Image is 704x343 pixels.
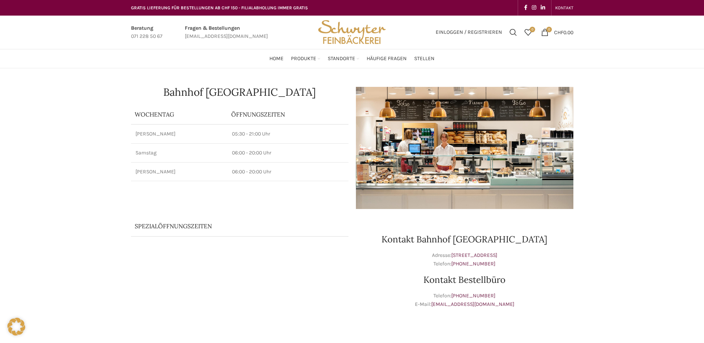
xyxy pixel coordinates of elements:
span: Standorte [328,55,355,62]
div: Secondary navigation [551,0,577,15]
span: 0 [530,27,535,32]
a: [EMAIL_ADDRESS][DOMAIN_NAME] [431,301,514,307]
a: Facebook social link [522,3,530,13]
a: Linkedin social link [538,3,547,13]
a: Infobox link [185,24,268,41]
p: [PERSON_NAME] [135,130,223,138]
span: Home [269,55,284,62]
a: 0 CHF0.00 [537,25,577,40]
a: Häufige Fragen [367,51,407,66]
img: Bäckerei Schwyter [315,16,388,49]
p: 05:30 - 21:00 Uhr [232,130,344,138]
a: [PHONE_NUMBER] [451,293,495,299]
a: Suchen [506,25,521,40]
a: Einloggen / Registrieren [432,25,506,40]
p: ÖFFNUNGSZEITEN [231,110,345,118]
span: Stellen [414,55,435,62]
h1: Bahnhof [GEOGRAPHIC_DATA] [131,87,348,97]
span: KONTAKT [555,5,573,10]
p: 06:00 - 20:00 Uhr [232,149,344,157]
span: Häufige Fragen [367,55,407,62]
p: Samstag [135,149,223,157]
a: Produkte [291,51,320,66]
span: Produkte [291,55,316,62]
bdi: 0.00 [554,29,573,35]
span: GRATIS LIEFERUNG FÜR BESTELLUNGEN AB CHF 150 - FILIALABHOLUNG IMMER GRATIS [131,5,308,10]
a: Infobox link [131,24,163,41]
p: Spezialöffnungszeiten [135,222,324,230]
p: [PERSON_NAME] [135,168,223,176]
span: Einloggen / Registrieren [436,30,502,35]
p: 06:00 - 20:00 Uhr [232,168,344,176]
h2: Kontakt Bahnhof [GEOGRAPHIC_DATA] [356,235,573,244]
a: 0 [521,25,536,40]
span: 0 [546,27,552,32]
p: Adresse: Telefon: [356,251,573,268]
a: Site logo [315,29,388,35]
a: [PHONE_NUMBER] [451,261,495,267]
a: Standorte [328,51,359,66]
a: Home [269,51,284,66]
a: Stellen [414,51,435,66]
a: [STREET_ADDRESS] [451,252,497,258]
span: CHF [554,29,563,35]
a: KONTAKT [555,0,573,15]
p: Wochentag [135,110,224,118]
a: Instagram social link [530,3,538,13]
h2: Kontakt Bestellbüro [356,275,573,284]
p: Telefon: E-Mail: [356,292,573,308]
div: Main navigation [127,51,577,66]
div: Meine Wunschliste [521,25,536,40]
